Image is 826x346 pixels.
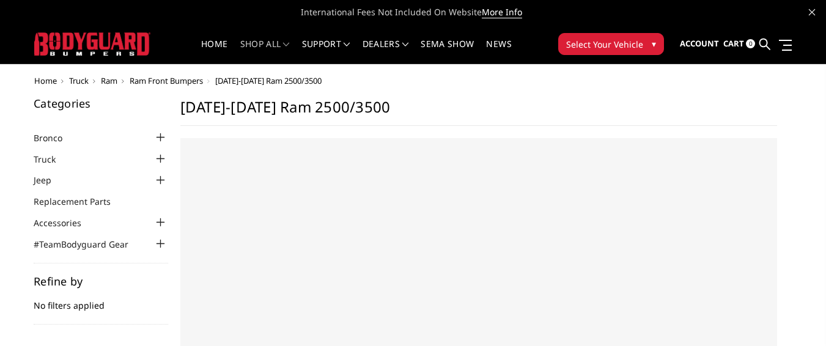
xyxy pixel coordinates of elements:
span: ▾ [652,37,656,50]
a: Support [302,40,350,64]
span: Account [680,38,719,49]
h1: [DATE]-[DATE] Ram 2500/3500 [180,98,777,126]
a: SEMA Show [421,40,474,64]
span: 0 [746,39,755,48]
span: Select Your Vehicle [566,38,643,51]
button: Select Your Vehicle [558,33,664,55]
a: Home [34,75,57,86]
a: Accessories [34,216,97,229]
a: Ram [101,75,117,86]
a: Bronco [34,131,78,144]
a: Home [201,40,227,64]
span: Cart [723,38,744,49]
img: BODYGUARD BUMPERS [34,32,150,55]
div: No filters applied [34,276,168,325]
a: Ram Front Bumpers [130,75,203,86]
a: Replacement Parts [34,195,126,208]
a: shop all [240,40,290,64]
a: Dealers [363,40,409,64]
span: [DATE]-[DATE] Ram 2500/3500 [215,75,322,86]
a: Cart 0 [723,28,755,61]
a: #TeamBodyguard Gear [34,238,144,251]
a: Truck [34,153,71,166]
h5: Refine by [34,276,168,287]
a: Truck [69,75,89,86]
a: News [486,40,511,64]
a: Jeep [34,174,67,186]
h5: Categories [34,98,168,109]
a: More Info [482,6,522,18]
a: Account [680,28,719,61]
